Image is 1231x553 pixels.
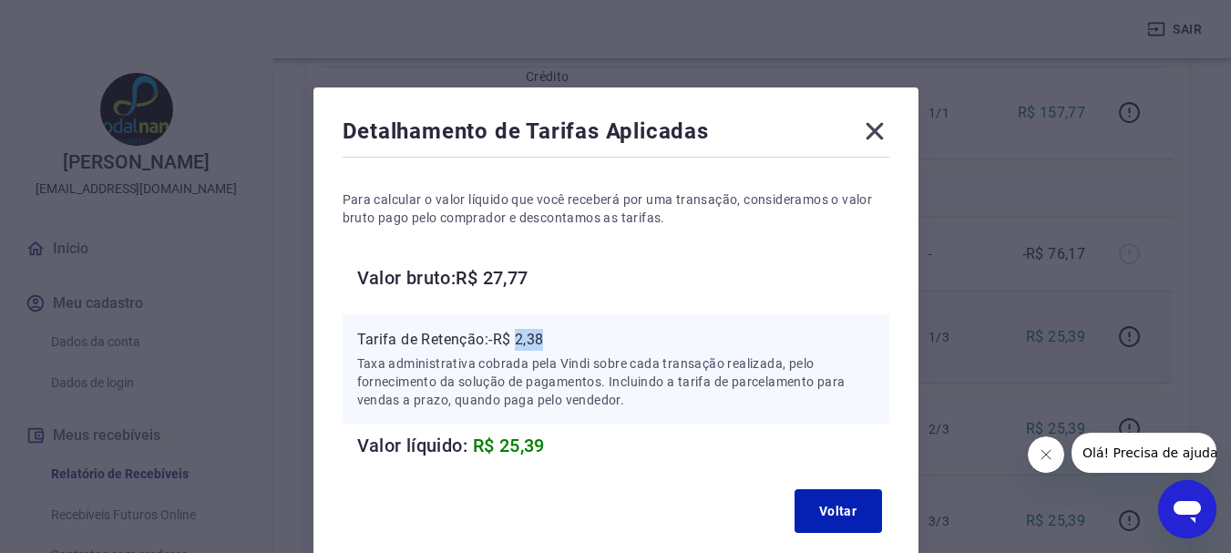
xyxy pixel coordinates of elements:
span: R$ 25,39 [473,435,545,456]
span: Olá! Precisa de ajuda? [11,13,153,27]
iframe: Mensagem da empresa [1072,433,1216,473]
h6: Valor líquido: [357,431,889,460]
button: Voltar [795,489,882,533]
iframe: Botão para abrir a janela de mensagens [1158,480,1216,538]
p: Taxa administrativa cobrada pela Vindi sobre cada transação realizada, pelo fornecimento da soluç... [357,354,875,409]
p: Tarifa de Retenção: -R$ 2,38 [357,329,875,351]
p: Para calcular o valor líquido que você receberá por uma transação, consideramos o valor bruto pag... [343,190,889,227]
div: Detalhamento de Tarifas Aplicadas [343,117,889,153]
iframe: Fechar mensagem [1028,436,1064,473]
h6: Valor bruto: R$ 27,77 [357,263,889,292]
